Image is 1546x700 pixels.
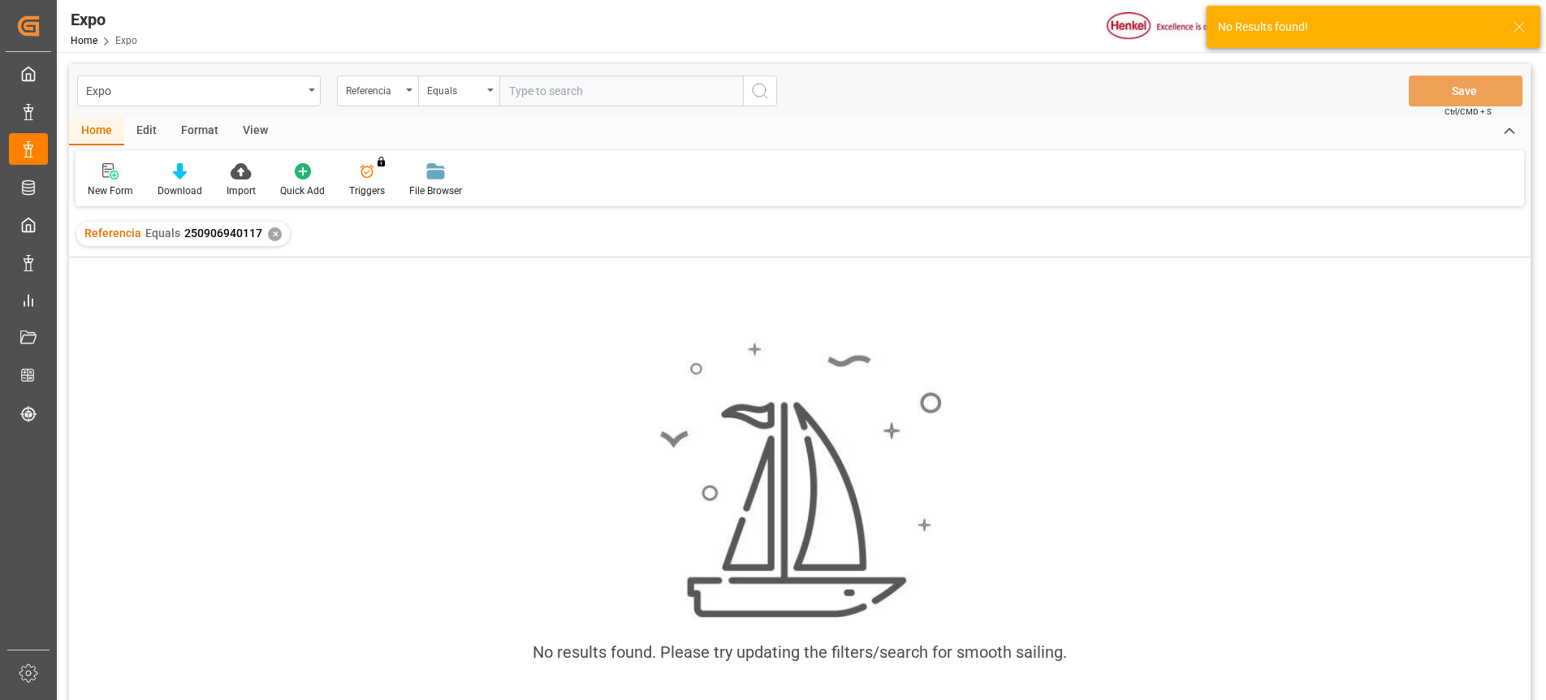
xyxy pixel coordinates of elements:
[158,184,202,198] div: Download
[346,80,401,98] div: Referencia
[227,184,256,198] div: Import
[71,35,97,46] a: Home
[145,227,180,240] span: Equals
[1218,19,1497,36] div: No Results found!
[77,76,321,106] button: open menu
[71,7,137,32] div: Expo
[169,118,231,145] div: Format
[658,340,942,620] img: smooth_sailing.jpeg
[88,184,133,198] div: New Form
[418,76,499,106] button: open menu
[69,118,124,145] div: Home
[231,118,280,145] div: View
[124,118,169,145] div: Edit
[427,80,482,98] div: Equals
[743,76,777,106] button: search button
[1445,106,1492,118] span: Ctrl/CMD + S
[499,76,743,106] input: Type to search
[1409,76,1522,106] button: Save
[280,184,325,198] div: Quick Add
[1107,12,1243,41] img: Henkel%20logo.jpg_1689854090.jpg
[268,227,282,241] div: ✕
[86,80,303,100] div: Expo
[84,227,141,240] span: Referencia
[409,184,462,198] div: File Browser
[533,640,1067,664] div: No results found. Please try updating the filters/search for smooth sailing.
[184,227,262,240] span: 250906940117
[337,76,418,106] button: open menu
